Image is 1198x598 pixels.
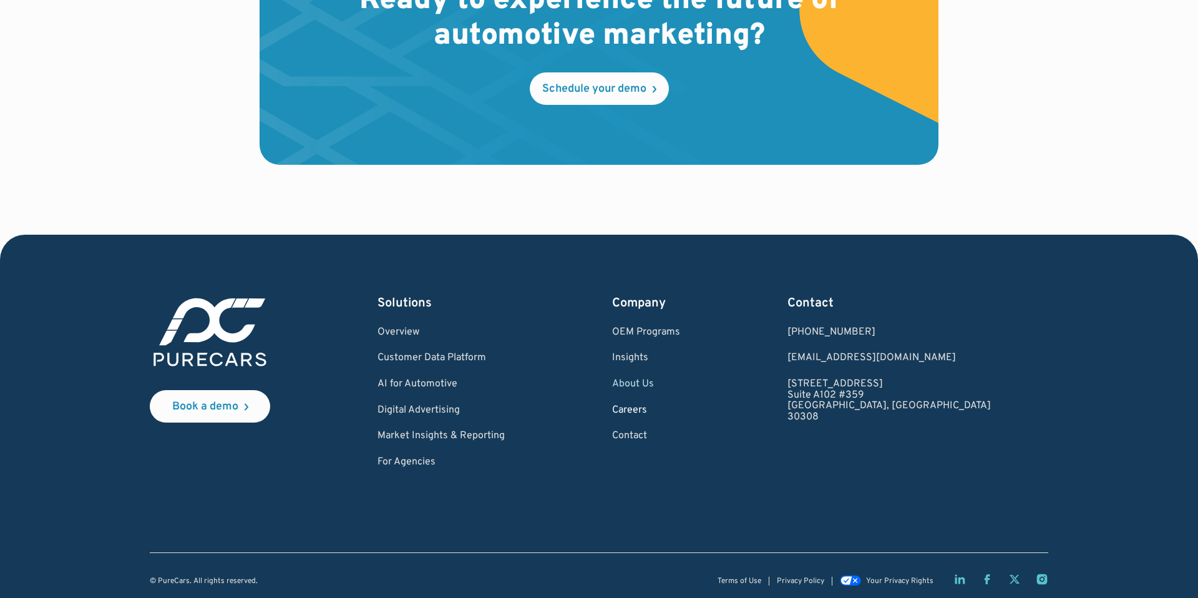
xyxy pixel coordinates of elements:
div: Your Privacy Rights [866,577,933,586]
a: Customer Data Platform [377,353,505,364]
a: Instagram page [1036,573,1048,586]
a: Your Privacy Rights [840,577,933,586]
div: [PHONE_NUMBER] [787,327,991,338]
a: Contact [612,431,680,442]
a: Digital Advertising [377,405,505,416]
a: Market Insights & Reporting [377,431,505,442]
a: [STREET_ADDRESS]Suite A102 #359[GEOGRAPHIC_DATA], [GEOGRAPHIC_DATA]30308 [787,379,991,423]
div: Contact [787,295,991,312]
div: Solutions [377,295,505,312]
a: Twitter X page [1008,573,1021,586]
a: Email us [787,353,991,364]
a: Privacy Policy [777,577,824,586]
img: purecars logo [150,295,270,370]
a: About Us [612,379,680,390]
a: Overview [377,327,505,338]
div: © PureCars. All rights reserved. [150,577,258,586]
div: Book a demo [172,401,238,413]
a: LinkedIn page [953,573,966,586]
div: Company [612,295,680,312]
a: Insights [612,353,680,364]
a: Terms of Use [718,577,761,586]
a: AI for Automotive [377,379,505,390]
a: For Agencies [377,457,505,468]
a: Schedule your demo [530,72,669,105]
a: OEM Programs [612,327,680,338]
a: Facebook page [981,573,993,586]
div: Schedule your demo [542,84,646,95]
a: Careers [612,405,680,416]
a: Book a demo [150,390,270,423]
